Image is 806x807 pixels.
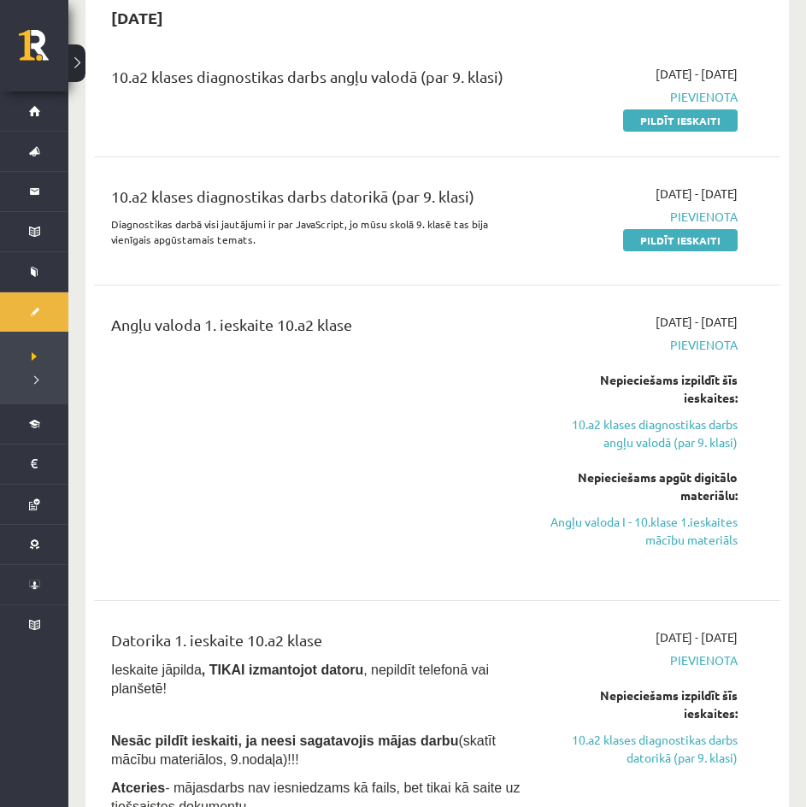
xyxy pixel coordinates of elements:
[546,731,738,767] a: 10.a2 klases diagnostikas darbs datorikā (par 9. klasi)
[546,208,738,226] span: Pievienota
[111,663,489,696] span: Ieskaite jāpilda , nepildīt telefonā vai planšetē!
[546,651,738,669] span: Pievienota
[546,686,738,722] div: Nepieciešams izpildīt šīs ieskaites:
[19,30,68,73] a: Rīgas 1. Tālmācības vidusskola
[111,733,496,767] span: (skatīt mācību materiālos, 9.nodaļa)!!!
[111,628,521,660] div: Datorika 1. ieskaite 10.a2 klase
[111,185,521,216] div: 10.a2 klases diagnostikas darbs datorikā (par 9. klasi)
[111,780,165,795] b: Atceries
[546,88,738,106] span: Pievienota
[546,468,738,504] div: Nepieciešams apgūt digitālo materiālu:
[111,216,521,247] p: Diagnostikas darbā visi jautājumi ir par JavaScript, jo mūsu skolā 9. klasē tas bija vienīgais ap...
[623,109,738,132] a: Pildīt ieskaiti
[656,65,738,83] span: [DATE] - [DATE]
[111,65,521,97] div: 10.a2 klases diagnostikas darbs angļu valodā (par 9. klasi)
[546,371,738,407] div: Nepieciešams izpildīt šīs ieskaites:
[111,313,521,345] div: Angļu valoda 1. ieskaite 10.a2 klase
[546,513,738,549] a: Angļu valoda I - 10.klase 1.ieskaites mācību materiāls
[546,415,738,451] a: 10.a2 klases diagnostikas darbs angļu valodā (par 9. klasi)
[623,229,738,251] a: Pildīt ieskaiti
[656,628,738,646] span: [DATE] - [DATE]
[656,313,738,331] span: [DATE] - [DATE]
[546,336,738,354] span: Pievienota
[202,663,363,677] b: , TIKAI izmantojot datoru
[656,185,738,203] span: [DATE] - [DATE]
[111,733,458,748] span: Nesāc pildīt ieskaiti, ja neesi sagatavojis mājas darbu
